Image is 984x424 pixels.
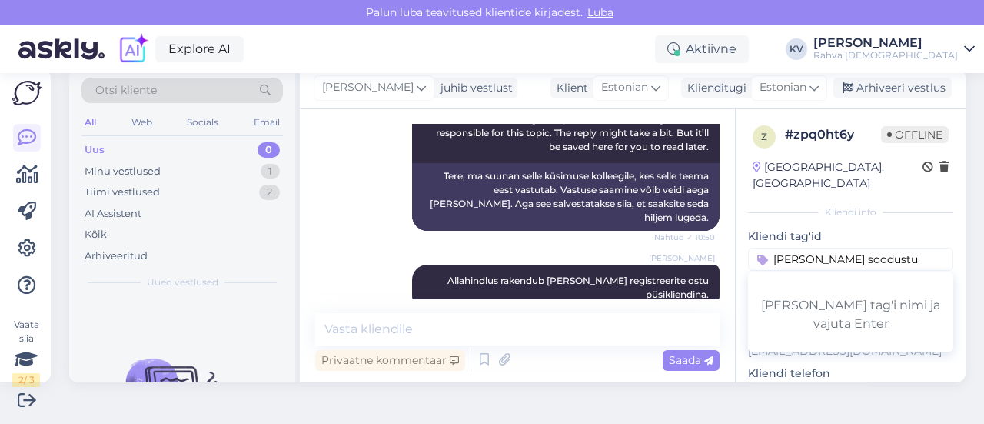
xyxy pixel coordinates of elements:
div: 0 [258,142,280,158]
div: Email [251,112,283,132]
span: Saada [669,353,713,367]
span: Uued vestlused [147,275,218,289]
div: Uus [85,142,105,158]
div: KV [786,38,807,60]
span: Otsi kliente [95,82,157,98]
div: AI Assistent [85,206,141,222]
div: Kõik [85,227,107,242]
div: All [81,112,99,132]
span: Estonian [760,79,806,96]
div: 2 / 3 [12,373,40,387]
div: juhib vestlust [434,80,513,96]
div: [GEOGRAPHIC_DATA], [GEOGRAPHIC_DATA] [753,159,922,192]
div: Klient [550,80,588,96]
div: Klienditugi [681,80,746,96]
div: Socials [184,112,221,132]
div: Privaatne kommentaar [315,350,465,371]
div: Tiimi vestlused [85,185,160,200]
span: z [761,131,767,142]
img: explore-ai [117,33,149,65]
input: Lisa tag [748,248,953,271]
span: Luba [583,5,618,19]
a: Explore AI [155,36,244,62]
div: Arhiveeri vestlus [833,78,952,98]
span: Allahindlus rakendub [PERSON_NAME] registreerite ostu püsikliendina. [447,275,711,300]
p: [EMAIL_ADDRESS][DOMAIN_NAME] [748,343,953,359]
div: Aktiivne [655,35,749,63]
div: Web [128,112,155,132]
div: Minu vestlused [85,164,161,179]
span: Estonian [601,79,648,96]
div: Arhiveeritud [85,249,148,264]
div: [PERSON_NAME] tag'i nimi ja vajuta Enter [754,296,947,333]
div: 1 [261,164,280,179]
div: Rahva [DEMOGRAPHIC_DATA] [813,49,958,62]
div: 2 [259,185,280,200]
div: Tere, ma suunan selle küsimuse kolleegile, kes selle teema eest vastutab. Vastuse saamine võib ve... [412,163,720,231]
div: # zpq0ht6y [785,125,881,144]
span: Nähtud ✓ 10:50 [654,232,715,243]
img: Askly Logo [12,81,42,105]
a: [PERSON_NAME]Rahva [DEMOGRAPHIC_DATA] [813,37,975,62]
div: Küsi telefoninumbrit [748,382,872,402]
div: Kliendi info [748,205,953,219]
div: [PERSON_NAME] [813,37,958,49]
p: Kliendi telefon [748,366,953,382]
span: [PERSON_NAME] [322,79,414,96]
span: Offline [881,126,949,143]
span: Hello, I am routing this question to the colleague who is responsible for this topic. The reply m... [436,113,711,152]
div: Vaata siia [12,318,40,387]
span: [PERSON_NAME] [649,252,715,264]
p: Kliendi tag'id [748,229,953,245]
